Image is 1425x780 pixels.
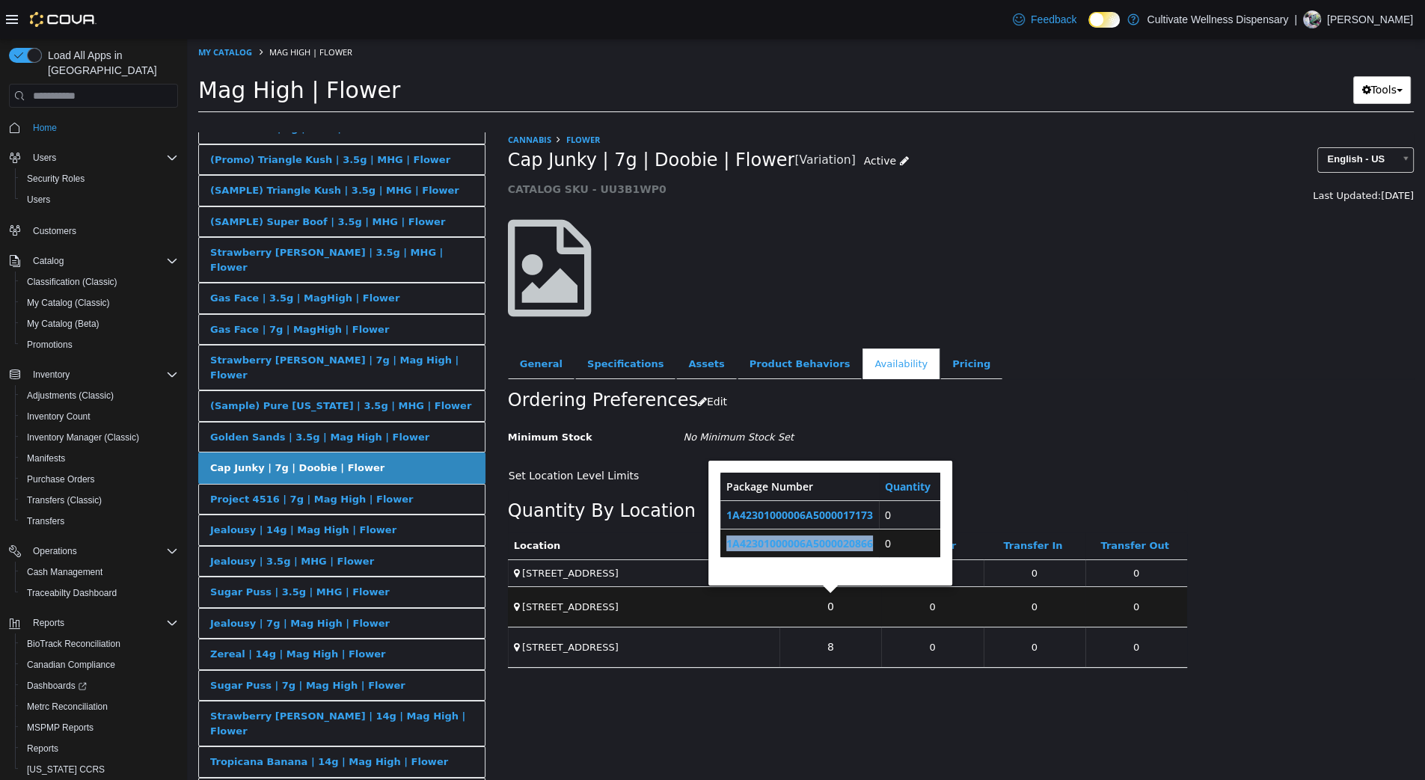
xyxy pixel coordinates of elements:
div: Grender Wilborn [1303,10,1321,28]
a: MSPMP Reports [21,719,99,737]
div: Tropicana Banana | 14g | Mag High | Flower [23,716,261,731]
div: (SAMPLE) Triangle Kush | 3.5g | MHG | Flower [23,144,272,159]
span: Customers [33,225,76,237]
p: [PERSON_NAME] [1327,10,1413,28]
span: My Catalog (Beta) [21,315,178,333]
img: Cova [30,12,96,27]
span: Feedback [1031,12,1076,27]
div: Gas Face | 7g | MagHigh | Flower [23,283,202,298]
span: Transfers (Classic) [21,491,178,509]
button: Operations [3,541,184,562]
span: Home [33,122,57,134]
button: Package Number [539,440,629,455]
span: Canadian Compliance [27,659,115,671]
a: Manifests [21,449,71,467]
a: [US_STATE] CCRS [21,761,111,779]
td: 0 [797,548,898,589]
span: Operations [33,545,77,557]
a: Classification (Classic) [21,273,123,291]
button: Transfers [15,511,184,532]
span: Security Roles [27,173,85,185]
button: Users [3,147,184,168]
button: Reports [27,614,70,632]
span: My Catalog (Classic) [21,294,178,312]
a: Flower [379,95,413,106]
a: My Catalog (Beta) [21,315,105,333]
span: Users [21,191,178,209]
button: My Catalog (Classic) [15,292,184,313]
button: Inventory Manager (Classic) [15,427,184,448]
button: Users [27,149,62,167]
span: Last Updated: [1126,151,1194,162]
span: Traceabilty Dashboard [27,587,117,599]
button: My Catalog (Beta) [15,313,184,334]
button: Classification (Classic) [15,271,184,292]
a: Inventory Count [21,408,96,426]
a: Transfer In [816,501,878,512]
td: 0 [898,548,1000,589]
button: Users [15,189,184,210]
h5: CATALOG SKU - UU3B1WP0 [321,144,995,157]
span: [DATE] [1194,151,1227,162]
a: English - US [1130,108,1227,134]
td: 0 [692,461,753,490]
button: Inventory Count [15,406,184,427]
span: Inventory Manager (Classic) [21,429,178,446]
button: Promotions [15,334,184,355]
button: Catalog [3,251,184,271]
td: 0 [694,548,796,589]
button: Traceabilty Dashboard [15,583,184,604]
button: [US_STATE] CCRS [15,759,184,780]
a: Home [27,119,63,137]
button: Reports [15,738,184,759]
a: Assets [489,310,549,341]
a: Adjustments (Classic) [21,387,120,405]
span: Adjustments (Classic) [27,390,114,402]
span: MSPMP Reports [27,722,94,734]
div: (Sample) Pure [US_STATE] | 3.5g | MHG | Flower [23,360,284,375]
span: Promotions [27,339,73,351]
span: Inventory Count [21,408,178,426]
span: Operations [27,542,178,560]
div: Project 4516 | 7g | Mag High | Flower [23,453,226,468]
div: (SAMPLE) Super Boof | 3.5g | MHG | Flower [23,176,258,191]
td: 0 [797,589,898,629]
div: Gas Face | 3.5g | MagHigh | Flower [23,252,212,267]
a: 0 [632,554,655,582]
a: Transfers (Classic) [21,491,108,509]
span: Inventory [33,369,70,381]
button: Purchase Orders [15,469,184,490]
a: Traceabilty Dashboard [21,584,123,602]
div: Golden Sands | 3.5g | Mag High | Flower [23,391,242,406]
div: Zereal | 14g | Mag High | Flower [23,608,198,623]
span: BioTrack Reconciliation [21,635,178,653]
div: Jealousy | 14g | Mag High | Flower [23,484,209,499]
button: Edit [511,350,548,376]
a: Promotions [21,336,79,354]
td: 0 [898,520,1000,548]
span: Reports [27,614,178,632]
a: Transfer Out [913,501,984,512]
a: Product Behaviors [551,310,675,341]
span: Traceabilty Dashboard [21,584,178,602]
span: Minimum Stock [321,393,405,404]
button: Operations [27,542,83,560]
td: 0 [898,589,1000,629]
a: Security Roles [21,170,91,188]
a: Metrc Reconciliation [21,698,114,716]
span: Users [27,194,50,206]
p: Cultivate Wellness Dispensary [1147,10,1288,28]
td: 0 [694,589,796,629]
button: MSPMP Reports [15,717,184,738]
button: Inventory [27,366,76,384]
span: Security Roles [21,170,178,188]
button: BioTrack Reconciliation [15,633,184,654]
span: Reports [33,617,64,629]
span: Mag High | Flower [11,38,213,64]
div: Strawberry [PERSON_NAME] | 3.5g | MHG | Flower [23,206,286,236]
span: Purchase Orders [27,473,95,485]
button: Cash Management [15,562,184,583]
span: Classification (Classic) [21,273,178,291]
span: Users [27,149,178,167]
a: 8 [632,595,655,622]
